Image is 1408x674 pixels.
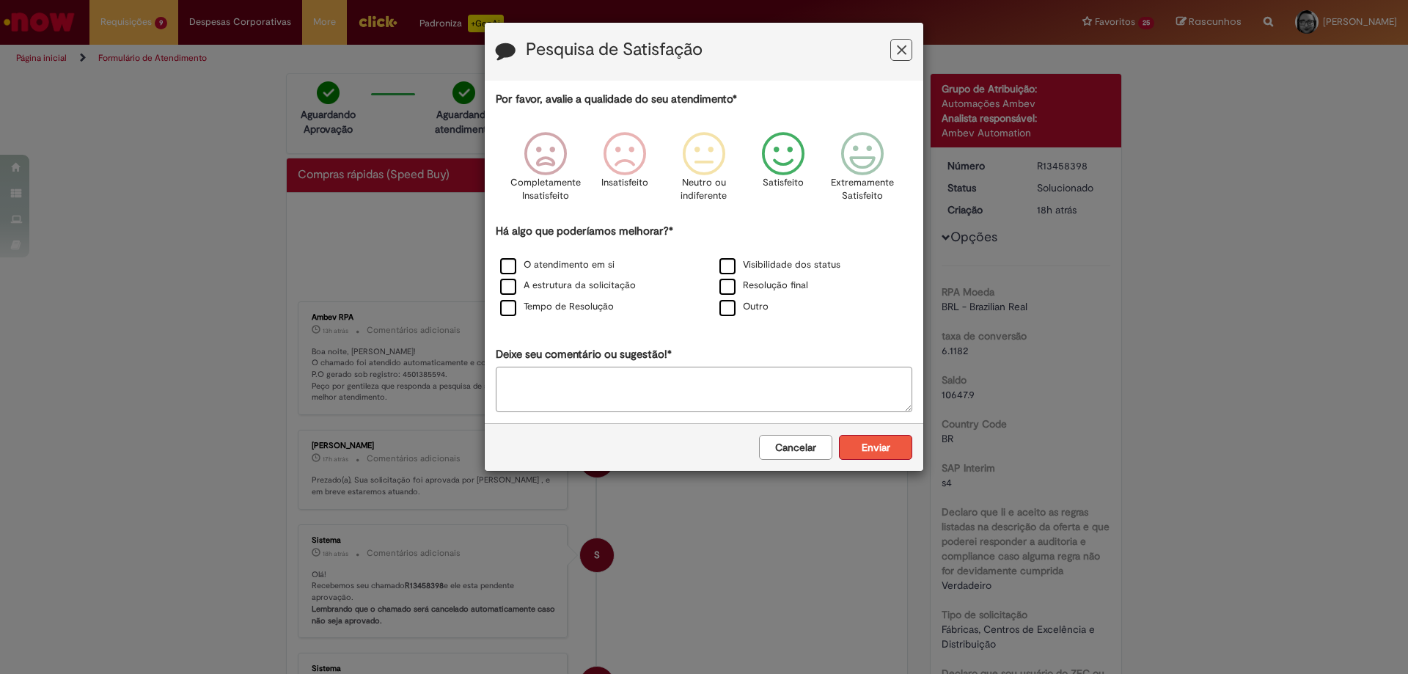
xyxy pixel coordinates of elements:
div: Neutro ou indiferente [667,121,741,221]
label: O atendimento em si [500,258,615,272]
label: Deixe seu comentário ou sugestão!* [496,347,672,362]
label: Por favor, avalie a qualidade do seu atendimento* [496,92,737,107]
button: Cancelar [759,435,832,460]
label: Tempo de Resolução [500,300,614,314]
div: Há algo que poderíamos melhorar?* [496,224,912,318]
label: A estrutura da solicitação [500,279,636,293]
label: Outro [719,300,769,314]
div: Extremamente Satisfeito [825,121,900,221]
p: Insatisfeito [601,176,648,190]
button: Enviar [839,435,912,460]
p: Completamente Insatisfeito [510,176,581,203]
p: Neutro ou indiferente [678,176,730,203]
div: Satisfeito [746,121,821,221]
label: Resolução final [719,279,808,293]
p: Extremamente Satisfeito [831,176,894,203]
label: Pesquisa de Satisfação [526,40,703,59]
div: Insatisfeito [587,121,662,221]
p: Satisfeito [763,176,804,190]
label: Visibilidade dos status [719,258,840,272]
div: Completamente Insatisfeito [507,121,582,221]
